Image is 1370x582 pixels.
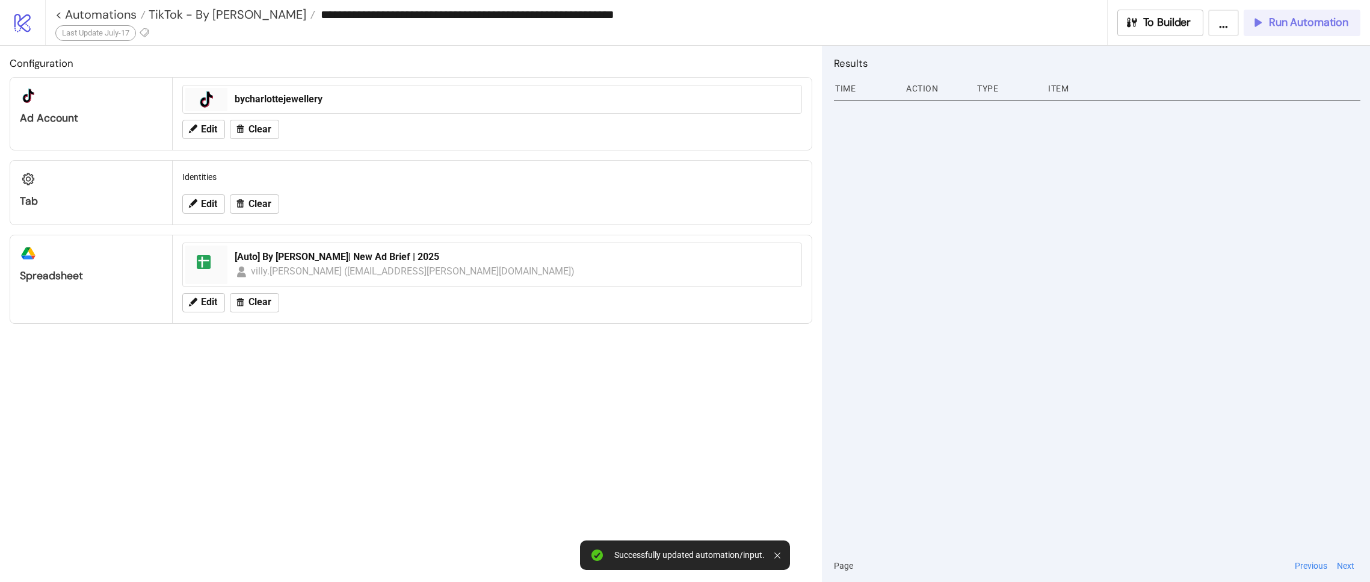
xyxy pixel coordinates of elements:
div: Time [834,77,896,100]
button: Run Automation [1244,10,1360,36]
div: Tab [20,194,162,208]
div: villy.[PERSON_NAME] ([EMAIL_ADDRESS][PERSON_NAME][DOMAIN_NAME]) [251,264,575,279]
span: Edit [201,297,217,308]
button: Edit [182,194,225,214]
button: Edit [182,293,225,312]
span: Clear [248,199,271,209]
a: TikTok - By [PERSON_NAME] [146,8,315,20]
div: Spreadsheet [20,269,162,283]
button: Clear [230,293,279,312]
div: Item [1047,77,1360,100]
span: Clear [248,124,271,135]
span: Clear [248,297,271,308]
button: Clear [230,194,279,214]
span: Page [834,559,853,572]
div: Action [905,77,967,100]
span: Run Automation [1269,16,1348,29]
div: Identities [177,166,807,188]
div: [Auto] By [PERSON_NAME]| New Ad Brief | 2025 [235,250,794,264]
div: Ad Account [20,111,162,125]
h2: Configuration [10,55,812,71]
span: Edit [201,199,217,209]
button: Previous [1291,559,1331,572]
span: To Builder [1143,16,1191,29]
span: TikTok - By [PERSON_NAME] [146,7,306,22]
button: To Builder [1117,10,1204,36]
div: bycharlottejewellery [235,93,794,106]
button: Next [1333,559,1358,572]
h2: Results [834,55,1360,71]
button: ... [1208,10,1239,36]
span: Edit [201,124,217,135]
div: Successfully updated automation/input. [614,550,765,560]
div: Type [976,77,1038,100]
a: < Automations [55,8,146,20]
button: Edit [182,120,225,139]
button: Clear [230,120,279,139]
div: Last Update July-17 [55,25,136,41]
